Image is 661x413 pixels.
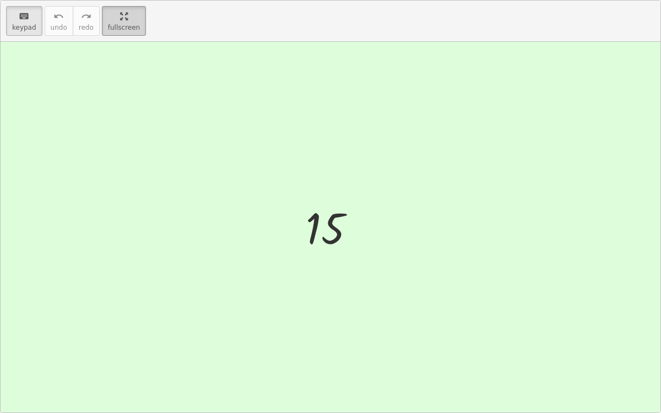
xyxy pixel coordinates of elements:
span: redo [79,24,94,31]
button: keyboardkeypad [6,6,42,36]
i: undo [53,10,64,23]
i: keyboard [19,10,29,23]
span: keypad [12,24,36,31]
button: undoundo [45,6,73,36]
span: fullscreen [108,24,140,31]
span: undo [51,24,67,31]
i: redo [81,10,91,23]
button: fullscreen [102,6,146,36]
button: redoredo [73,6,100,36]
